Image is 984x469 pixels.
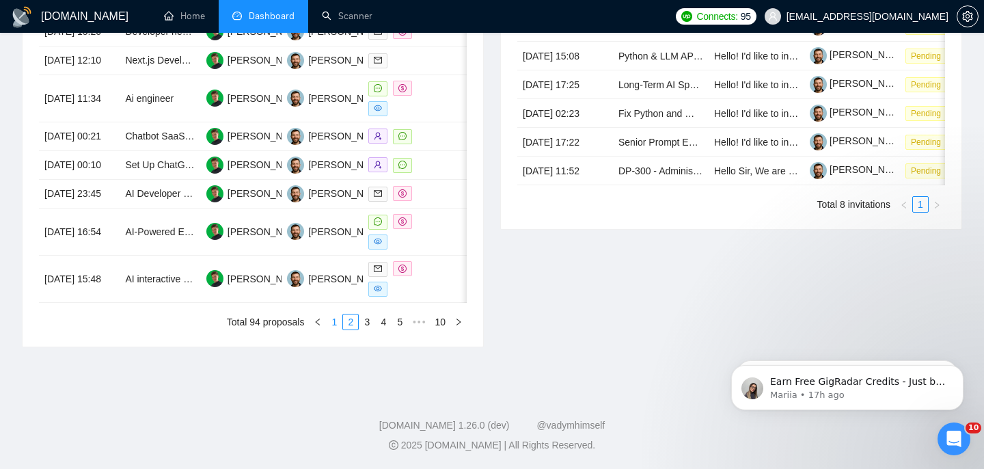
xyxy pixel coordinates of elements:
a: [PERSON_NAME] [810,135,908,146]
span: setting [957,11,978,22]
button: left [896,196,912,213]
a: MB[PERSON_NAME] [206,273,306,284]
button: setting [957,5,979,27]
a: Next.js Developer for AI Ads Dashboard and N8n Automations [125,55,387,66]
td: [DATE] 11:34 [39,75,120,122]
a: 3 [359,314,374,330]
li: 10 [430,314,450,330]
img: c1-JWQDXWEy3CnA6sRtFzzU22paoDq5cZnWyBNc3HWqwvuW0qNnjm1CMP-YmbEEtPC [810,47,827,64]
div: [PERSON_NAME] [308,53,387,68]
div: [PERSON_NAME] [308,91,387,106]
img: VK [287,128,304,145]
td: [DATE] 00:10 [39,151,120,180]
span: message [374,217,382,226]
div: [PERSON_NAME] [308,224,387,239]
a: MB[PERSON_NAME] [206,92,306,103]
img: MB [206,223,223,240]
a: Long-Term AI Specialist Wanted | NLP, Chatbot, Automation & Prompt Engineering [618,79,968,90]
img: VK [287,223,304,240]
div: [PERSON_NAME] [308,157,387,172]
a: 5 [392,314,407,330]
a: Pending [905,165,952,176]
div: [PERSON_NAME] [228,91,306,106]
a: [DOMAIN_NAME] 1.26.0 (dev) [379,420,510,431]
span: Connects: [696,9,737,24]
span: Dashboard [249,10,295,22]
button: left [310,314,326,330]
td: [DATE] 11:52 [517,157,613,185]
a: VK[PERSON_NAME] [287,273,387,284]
span: dollar [398,189,407,198]
a: [PERSON_NAME] [810,107,908,118]
div: [PERSON_NAME] [228,224,306,239]
a: Pending [905,79,952,90]
div: [PERSON_NAME] [308,129,387,144]
span: mail [374,265,382,273]
li: Next Page [929,196,945,213]
iframe: Intercom notifications message [711,336,984,432]
a: MB[PERSON_NAME] [206,159,306,170]
li: 2 [342,314,359,330]
td: AI interactive avatar [120,256,200,303]
div: [PERSON_NAME] [308,186,387,201]
a: 4 [376,314,391,330]
span: Pending [905,135,946,150]
span: message [398,161,407,169]
img: VK [287,270,304,287]
span: Pending [905,49,946,64]
a: homeHome [164,10,205,22]
a: AI Developer Needed for Proposal Auto-Tagging and Draft Generation [125,188,422,199]
td: [DATE] 17:22 [517,128,613,157]
a: MB[PERSON_NAME] [206,226,306,237]
a: MB[PERSON_NAME] [206,187,306,198]
span: user-add [374,132,382,140]
span: eye [374,284,382,293]
li: Next 5 Pages [408,314,430,330]
a: 1 [327,314,342,330]
td: DP-300 - Administering Relational Database on Microsoft Azure [613,157,709,185]
span: left [314,318,322,326]
span: eye [374,104,382,112]
span: left [900,201,908,209]
button: right [450,314,467,330]
li: 4 [375,314,392,330]
div: [PERSON_NAME] [228,271,306,286]
img: c1-JWQDXWEy3CnA6sRtFzzU22paoDq5cZnWyBNc3HWqwvuW0qNnjm1CMP-YmbEEtPC [810,105,827,122]
a: Ai engineer [125,93,174,104]
a: Senior Prompt Engineer (LLM / AI Specialist – Freelance) [618,137,862,148]
img: MB [206,157,223,174]
span: dashboard [232,11,242,21]
span: message [398,132,407,140]
img: VK [287,157,304,174]
a: MB[PERSON_NAME] [206,54,306,65]
a: searchScanner [322,10,372,22]
td: [DATE] 17:25 [517,70,613,99]
img: VK [287,185,304,202]
li: 5 [392,314,408,330]
a: @vadymhimself [536,420,605,431]
a: Pending [905,107,952,118]
a: Pending [905,136,952,147]
td: [DATE] 15:08 [517,42,613,70]
img: VK [287,52,304,69]
img: VK [287,90,304,107]
div: [PERSON_NAME] [308,271,387,286]
li: Next Page [450,314,467,330]
td: Python & LLM API Specialist for AI Assistant Chatbot Development [613,42,709,70]
a: VK[PERSON_NAME] [287,187,387,198]
td: Fix Python and Woocommerce integration [613,99,709,128]
span: 10 [966,423,981,433]
span: mail [374,56,382,64]
li: Previous Page [310,314,326,330]
td: AI-Powered Email Security Gateway (Mail Relay) [120,209,200,256]
td: Next.js Developer for AI Ads Dashboard and N8n Automations [120,46,200,75]
img: MB [206,270,223,287]
img: c1-JWQDXWEy3CnA6sRtFzzU22paoDq5cZnWyBNc3HWqwvuW0qNnjm1CMP-YmbEEtPC [810,162,827,179]
a: setting [957,11,979,22]
a: Fix Python and Woocommerce integration [618,108,796,119]
a: DP-300 - Administering Relational Database on Microsoft Azure [618,165,888,176]
a: VK[PERSON_NAME] [287,226,387,237]
a: [PERSON_NAME] [810,164,908,175]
